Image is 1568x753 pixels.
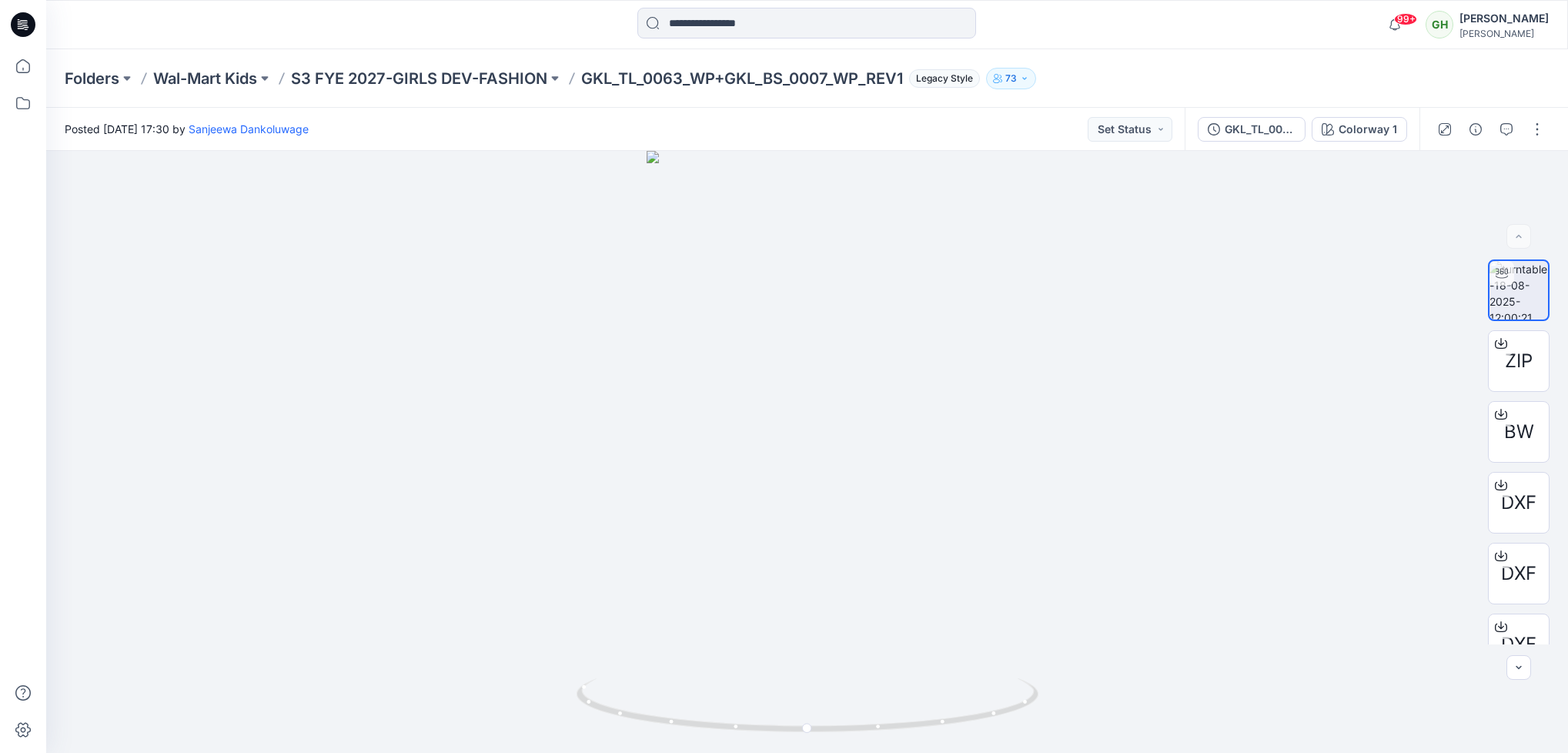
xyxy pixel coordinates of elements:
[1198,117,1306,142] button: GKL_TL_0063_WP+GKL_BS_0007_WP_REV1
[1312,117,1407,142] button: Colorway 1
[1501,631,1536,658] span: DXF
[153,68,257,89] a: Wal-Mart Kids
[1459,9,1549,28] div: [PERSON_NAME]
[65,68,119,89] a: Folders
[1225,121,1296,138] div: GKL_TL_0063_WP+GKL_BS_0007_WP_REV1
[903,68,980,89] button: Legacy Style
[1505,347,1533,375] span: ZIP
[1339,121,1397,138] div: Colorway 1
[581,68,903,89] p: GKL_TL_0063_WP+GKL_BS_0007_WP_REV1
[1459,28,1549,39] div: [PERSON_NAME]
[986,68,1036,89] button: 73
[1489,261,1548,320] img: turntable-18-08-2025-12:00:21
[65,121,309,137] span: Posted [DATE] 17:30 by
[189,122,309,136] a: Sanjeewa Dankoluwage
[1501,560,1536,587] span: DXF
[1394,13,1417,25] span: 99+
[909,69,980,88] span: Legacy Style
[291,68,547,89] a: S3 FYE 2027-GIRLS DEV-FASHION
[1005,70,1017,87] p: 73
[1426,11,1453,38] div: GH
[1463,117,1488,142] button: Details
[1504,418,1534,446] span: BW
[1501,489,1536,517] span: DXF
